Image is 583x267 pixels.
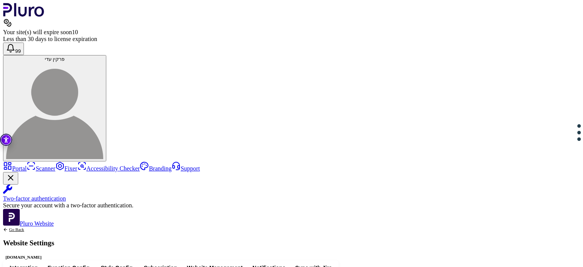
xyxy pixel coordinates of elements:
a: Back to previous screen [3,227,54,232]
a: Open Pluro Website [3,220,54,227]
aside: Sidebar menu [3,161,580,227]
img: פרקין עדי [6,62,103,159]
span: 10 [72,29,78,35]
a: Support [172,165,200,172]
a: Two-factor authentication [3,185,580,202]
button: Open notifications, you have 409 new notifications [3,43,24,55]
div: Your site(s) will expire soon [3,29,580,36]
div: Secure your account with a two-factor authentication. [3,202,580,209]
button: Close Two-factor authentication notification [3,172,18,185]
a: Scanner [27,165,55,172]
a: Accessibility Checker [77,165,140,172]
span: 99 [15,48,21,54]
div: [DOMAIN_NAME] [3,254,44,261]
div: Two-factor authentication [3,195,580,202]
a: Portal [3,165,27,172]
a: Branding [140,165,172,172]
button: פרקין עדיפרקין עדי [3,55,106,161]
span: פרקין עדי [45,56,65,62]
div: Less than 30 days to license expiration [3,36,580,43]
a: Logo [3,11,44,18]
a: Fixer [55,165,77,172]
h1: Website Settings [3,239,54,246]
